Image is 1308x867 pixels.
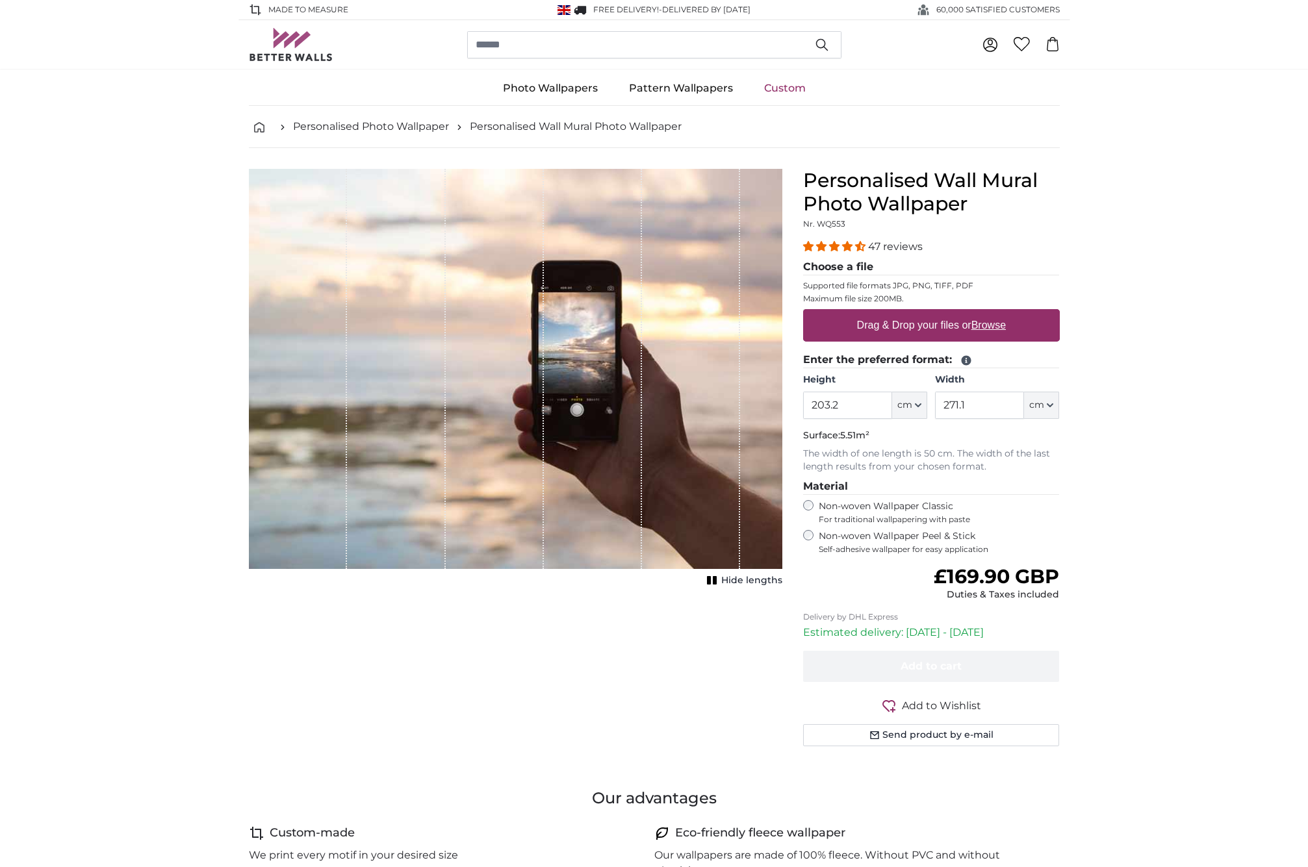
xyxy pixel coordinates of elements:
[803,240,868,253] span: 4.38 stars
[840,429,869,441] span: 5.51m²
[819,514,1060,525] span: For traditional wallpapering with paste
[487,71,613,105] a: Photo Wallpapers
[934,564,1059,588] span: £169.90 GBP
[659,5,750,14] span: -
[803,219,845,229] span: Nr. WQ553
[868,240,923,253] span: 47 reviews
[819,544,1060,555] span: Self-adhesive wallpaper for easy application
[803,169,1060,216] h1: Personalised Wall Mural Photo Wallpaper
[703,572,782,590] button: Hide lengths
[249,106,1060,148] nav: breadcrumbs
[803,697,1060,714] button: Add to Wishlist
[249,169,782,590] div: 1 of 1
[293,119,449,134] a: Personalised Photo Wallpaper
[935,373,1059,386] label: Width
[803,612,1060,622] p: Delivery by DHL Express
[558,5,571,15] img: United Kingdom
[803,259,1060,275] legend: Choose a file
[892,392,927,419] button: cm
[902,698,981,714] span: Add to Wishlist
[249,788,1060,809] h3: Our advantages
[593,5,659,14] span: FREE delivery!
[971,320,1006,331] u: Browse
[936,4,1060,16] span: 60,000 SATISFIED CUSTOMERS
[803,447,1060,473] p: The width of one length is 50 cm. The width of the last length results from your chosen format.
[803,625,1060,640] p: Estimated delivery: [DATE] - [DATE]
[851,312,1010,338] label: Drag & Drop your files or
[662,5,750,14] span: Delivered by [DATE]
[721,574,782,587] span: Hide lengths
[249,28,333,61] img: Betterwalls
[897,399,912,412] span: cm
[1024,392,1059,419] button: cm
[803,479,1060,495] legend: Material
[819,530,1060,555] label: Non-woven Wallpaper Peel & Stick
[803,373,927,386] label: Height
[613,71,749,105] a: Pattern Wallpapers
[675,824,845,842] h4: Eco-friendly fleece wallpaper
[803,651,1060,682] button: Add to cart
[803,294,1060,304] p: Maximum file size 200MB.
[270,824,355,842] h4: Custom-made
[803,352,1060,368] legend: Enter the preferred format:
[749,71,821,105] a: Custom
[934,588,1059,601] div: Duties & Taxes included
[803,724,1060,746] button: Send product by e-mail
[268,4,348,16] span: Made to Measure
[803,281,1060,291] p: Supported file formats JPG, PNG, TIFF, PDF
[470,119,682,134] a: Personalised Wall Mural Photo Wallpaper
[901,660,962,672] span: Add to cart
[803,429,1060,442] p: Surface:
[1029,399,1044,412] span: cm
[249,848,458,863] p: We print every motif in your desired size
[819,500,1060,525] label: Non-woven Wallpaper Classic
